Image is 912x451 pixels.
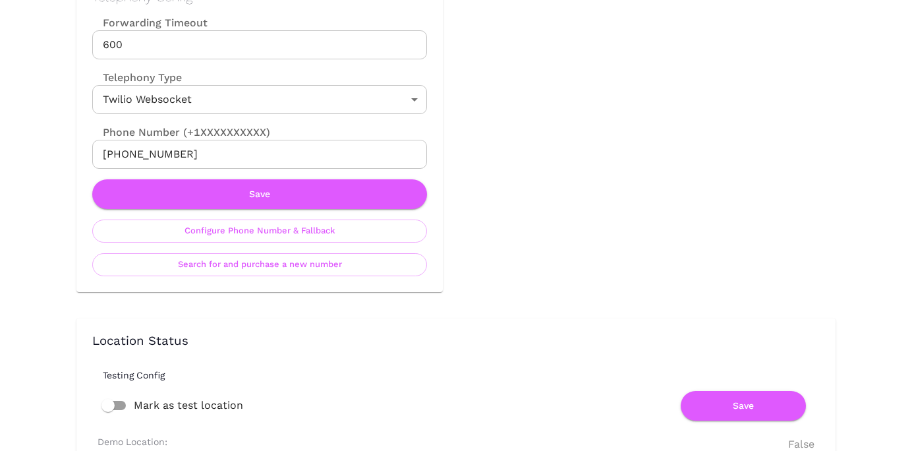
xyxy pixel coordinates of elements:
[98,436,167,447] h6: Demo Location:
[134,398,243,413] span: Mark as test location
[92,220,427,243] button: Configure Phone Number & Fallback
[92,179,427,209] button: Save
[92,85,427,114] div: Twilio Websocket
[92,15,427,30] label: Forwarding Timeout
[92,253,427,276] button: Search for and purchase a new number
[681,391,806,421] button: Save
[103,370,830,380] h6: Testing Config
[92,70,182,85] label: Telephony Type
[92,334,820,349] h3: Location Status
[92,125,427,140] label: Phone Number (+1XXXXXXXXXX)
